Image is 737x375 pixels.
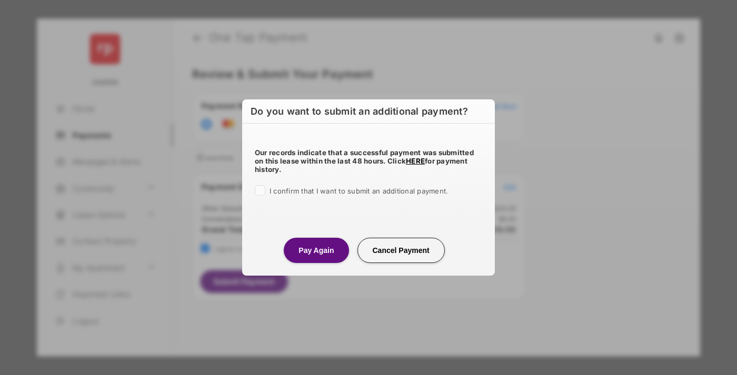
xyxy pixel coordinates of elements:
[242,99,495,124] h6: Do you want to submit an additional payment?
[255,148,482,174] h5: Our records indicate that a successful payment was submitted on this lease within the last 48 hou...
[406,157,425,165] a: HERE
[270,187,448,195] span: I confirm that I want to submit an additional payment.
[357,238,445,263] button: Cancel Payment
[284,238,348,263] button: Pay Again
